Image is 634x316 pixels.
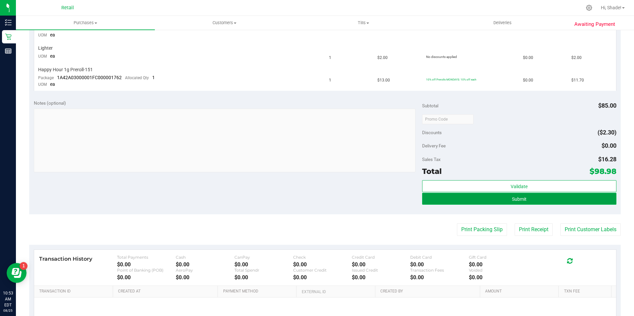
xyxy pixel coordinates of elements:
div: Cash [176,255,234,260]
span: ($2.30) [598,129,616,136]
span: Deliveries [484,20,521,26]
span: Package [38,76,54,80]
inline-svg: Retail [5,33,12,40]
span: Happy Hour 1g Preroll-151 [38,67,93,73]
div: $0.00 [117,274,176,281]
a: Deliveries [433,16,572,30]
inline-svg: Inventory [5,19,12,26]
div: Total Payments [117,255,176,260]
span: Tills [294,20,433,26]
span: UOM [38,54,47,59]
div: $0.00 [352,261,411,268]
div: $0.00 [234,261,293,268]
span: $11.70 [571,77,584,83]
a: Tills [294,16,433,30]
inline-svg: Reports [5,48,12,54]
span: UOM [38,33,47,37]
span: Notes (optional) [34,100,66,106]
span: Total [422,167,442,176]
span: Awaiting Payment [574,21,615,28]
a: Created At [118,289,215,294]
button: Print Receipt [515,223,553,236]
div: Check [293,255,352,260]
span: No discounts applied [426,55,457,59]
span: 1 [329,77,331,83]
span: $2.00 [377,55,388,61]
div: $0.00 [469,274,528,281]
span: ea [50,53,55,59]
iframe: Resource center [7,263,27,283]
div: $0.00 [469,261,528,268]
div: $0.00 [176,261,234,268]
span: 1 [152,75,155,80]
span: $2.00 [571,55,582,61]
a: Customers [155,16,294,30]
span: Subtotal [422,103,438,108]
div: Customer Credit [293,268,352,273]
iframe: Resource center unread badge [20,262,28,270]
th: External ID [296,286,375,298]
div: Issued Credit [352,268,411,273]
div: Credit Card [352,255,411,260]
p: 08/25 [3,308,13,313]
button: Print Packing Slip [457,223,507,236]
div: $0.00 [293,261,352,268]
div: $0.00 [117,261,176,268]
span: ea [50,32,55,37]
a: Created By [380,289,477,294]
div: $0.00 [234,274,293,281]
span: $98.98 [590,167,616,176]
p: 10:53 AM EDT [3,290,13,308]
div: $0.00 [352,274,411,281]
span: 1 [329,55,331,61]
button: Print Customer Labels [560,223,621,236]
span: $0.00 [602,142,616,149]
a: Txn Fee [564,289,609,294]
span: Allocated Qty [125,76,149,80]
div: $0.00 [410,261,469,268]
div: AeroPay [176,268,234,273]
div: Point of Banking (POB) [117,268,176,273]
span: $16.28 [598,156,616,163]
span: Validate [511,184,528,189]
a: Payment Method [223,289,294,294]
span: Lighter [38,45,53,51]
span: Discounts [422,127,442,138]
a: Transaction ID [39,289,110,294]
span: ea [50,81,55,87]
span: Customers [155,20,293,26]
div: $0.00 [176,274,234,281]
span: 1A42A03000001FC000001762 [57,75,122,80]
span: Submit [512,196,527,202]
div: Manage settings [585,5,593,11]
span: Retail [61,5,74,11]
a: Amount [485,289,556,294]
a: Purchases [16,16,155,30]
div: Voided [469,268,528,273]
span: $0.00 [523,77,533,83]
span: 10% off Prerolls MONDAYS: 10% off each [426,78,476,81]
span: $13.00 [377,77,390,83]
div: Transaction Fees [410,268,469,273]
span: Hi, Shade! [601,5,621,10]
div: Total Spendr [234,268,293,273]
button: Validate [422,180,616,192]
span: Purchases [16,20,155,26]
div: Gift Card [469,255,528,260]
input: Promo Code [422,114,474,124]
div: CanPay [234,255,293,260]
div: $0.00 [293,274,352,281]
button: Submit [422,193,616,205]
span: Delivery Fee [422,143,446,148]
span: UOM [38,82,47,87]
span: Sales Tax [422,157,441,162]
span: $0.00 [523,55,533,61]
div: Debit Card [410,255,469,260]
span: $85.00 [598,102,616,109]
div: $0.00 [410,274,469,281]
